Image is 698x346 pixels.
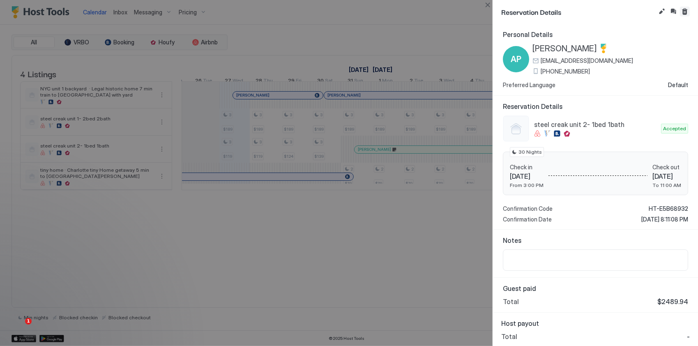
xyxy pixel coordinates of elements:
[649,205,688,212] span: HT-E5B68932
[501,332,517,341] span: Total
[534,120,658,129] span: steel creak unit 2- 1bed 1bath
[652,182,681,188] span: To 11:00 AM
[510,164,544,171] span: Check in
[541,68,590,75] span: [PHONE_NUMBER]
[503,284,688,293] span: Guest paid
[510,172,544,180] span: [DATE]
[501,7,655,17] span: Reservation Details
[532,44,597,54] span: [PERSON_NAME]
[641,216,688,223] span: [DATE] 8:11:08 PM
[503,205,553,212] span: Confirmation Code
[668,7,678,16] button: Inbox
[8,318,28,338] iframe: Intercom live chat
[663,125,686,132] span: Accepted
[657,298,688,306] span: $2489.94
[510,182,544,188] span: From 3:00 PM
[680,7,690,16] button: Cancel reservation
[652,172,681,180] span: [DATE]
[511,53,521,65] span: AP
[503,216,552,223] span: Confirmation Date
[503,81,555,89] span: Preferred Language
[687,332,690,341] span: -
[668,81,688,89] span: Default
[541,57,633,65] span: [EMAIL_ADDRESS][DOMAIN_NAME]
[657,7,667,16] button: Edit reservation
[652,164,681,171] span: Check out
[25,318,32,325] span: 1
[503,102,688,111] span: Reservation Details
[6,266,170,324] iframe: Intercom notifications message
[503,298,519,306] span: Total
[501,319,690,328] span: Host payout
[503,236,688,245] span: Notes
[503,30,688,39] span: Personal Details
[518,148,542,156] span: 30 Nights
